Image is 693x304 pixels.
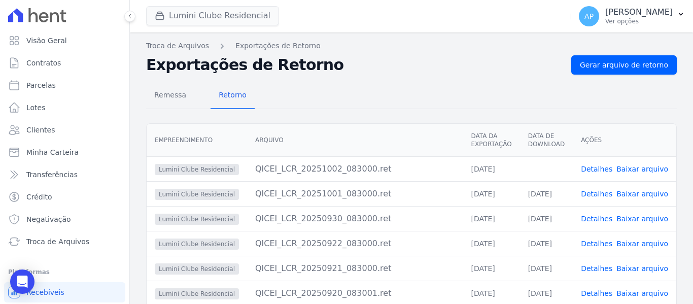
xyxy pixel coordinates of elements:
span: Lotes [26,103,46,113]
span: Remessa [148,85,192,105]
a: Detalhes [581,190,612,198]
td: [DATE] [463,231,519,256]
nav: Tab selector [146,83,255,109]
a: Parcelas [4,75,125,95]
a: Remessa [146,83,194,109]
span: Lumini Clube Residencial [155,288,239,299]
div: QICEI_LCR_20250921_083000.ret [255,262,455,275]
a: Recebíveis [4,282,125,302]
a: Detalhes [581,264,612,273]
span: Lumini Clube Residencial [155,164,239,175]
th: Arquivo [247,124,463,157]
a: Minha Carteira [4,142,125,162]
td: [DATE] [463,256,519,281]
a: Clientes [4,120,125,140]
a: Exportações de Retorno [235,41,321,51]
a: Baixar arquivo [616,240,668,248]
div: QICEI_LCR_20250920_083001.ret [255,287,455,299]
td: [DATE] [463,156,519,181]
div: Open Intercom Messenger [10,269,34,294]
a: Troca de Arquivos [146,41,209,51]
span: Retorno [213,85,253,105]
span: Minha Carteira [26,147,79,157]
a: Baixar arquivo [616,215,668,223]
div: QICEI_LCR_20250922_083000.ret [255,238,455,250]
div: QICEI_LCR_20251001_083000.ret [255,188,455,200]
th: Empreendimento [147,124,247,157]
span: Lumini Clube Residencial [155,214,239,225]
nav: Breadcrumb [146,41,677,51]
span: Lumini Clube Residencial [155,189,239,200]
a: Detalhes [581,165,612,173]
span: Lumini Clube Residencial [155,239,239,250]
span: Negativação [26,214,71,224]
a: Detalhes [581,289,612,297]
a: Retorno [211,83,255,109]
span: Clientes [26,125,55,135]
div: Plataformas [8,266,121,278]
span: Gerar arquivo de retorno [580,60,668,70]
div: QICEI_LCR_20251002_083000.ret [255,163,455,175]
th: Ações [573,124,676,157]
a: Crédito [4,187,125,207]
p: Ver opções [605,17,673,25]
td: [DATE] [520,206,573,231]
h2: Exportações de Retorno [146,56,563,74]
a: Troca de Arquivos [4,231,125,252]
button: AP [PERSON_NAME] Ver opções [571,2,693,30]
a: Lotes [4,97,125,118]
td: [DATE] [520,256,573,281]
a: Baixar arquivo [616,190,668,198]
span: Transferências [26,170,78,180]
td: [DATE] [520,231,573,256]
span: Crédito [26,192,52,202]
td: [DATE] [520,181,573,206]
a: Baixar arquivo [616,289,668,297]
span: AP [584,13,594,20]
a: Negativação [4,209,125,229]
a: Gerar arquivo de retorno [571,55,677,75]
a: Transferências [4,164,125,185]
span: Lumini Clube Residencial [155,263,239,275]
span: Troca de Arquivos [26,237,89,247]
td: [DATE] [463,181,519,206]
span: Parcelas [26,80,56,90]
span: Contratos [26,58,61,68]
a: Visão Geral [4,30,125,51]
a: Contratos [4,53,125,73]
th: Data da Exportação [463,124,519,157]
a: Detalhes [581,240,612,248]
td: [DATE] [463,206,519,231]
p: [PERSON_NAME] [605,7,673,17]
span: Recebíveis [26,287,64,297]
a: Baixar arquivo [616,165,668,173]
th: Data de Download [520,124,573,157]
a: Baixar arquivo [616,264,668,273]
span: Visão Geral [26,36,67,46]
div: QICEI_LCR_20250930_083000.ret [255,213,455,225]
a: Detalhes [581,215,612,223]
button: Lumini Clube Residencial [146,6,279,25]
